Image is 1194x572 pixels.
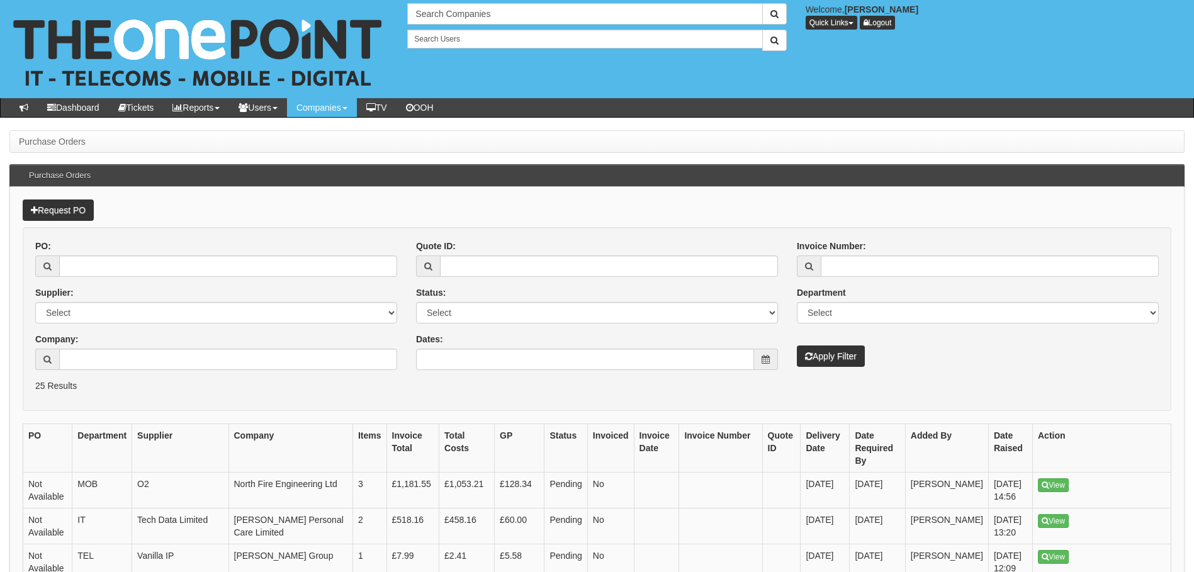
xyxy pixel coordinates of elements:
[797,240,866,252] label: Invoice Number:
[23,424,72,473] th: PO
[801,508,850,544] td: [DATE]
[357,98,397,117] a: TV
[72,473,132,508] td: MOB
[905,424,988,473] th: Added By
[439,424,495,473] th: Total Costs
[228,424,352,473] th: Company
[762,424,801,473] th: Quote ID
[229,98,287,117] a: Users
[587,473,634,508] td: No
[850,508,905,544] td: [DATE]
[163,98,229,117] a: Reports
[796,3,1194,30] div: Welcome,
[35,286,74,299] label: Supplier:
[797,345,865,367] button: Apply Filter
[587,508,634,544] td: No
[228,508,352,544] td: [PERSON_NAME] Personal Care Limited
[386,424,439,473] th: Invoice Total
[132,424,228,473] th: Supplier
[386,508,439,544] td: £518.16
[407,3,762,25] input: Search Companies
[352,424,386,473] th: Items
[386,473,439,508] td: £1,181.55
[1038,514,1069,528] a: View
[544,424,587,473] th: Status
[72,424,132,473] th: Department
[850,473,905,508] td: [DATE]
[587,424,634,473] th: Invoiced
[416,333,443,345] label: Dates:
[801,424,850,473] th: Delivery Date
[860,16,896,30] a: Logout
[850,424,905,473] th: Date Required By
[905,473,988,508] td: [PERSON_NAME]
[72,508,132,544] td: IT
[407,30,762,48] input: Search Users
[23,508,72,544] td: Not Available
[905,508,988,544] td: [PERSON_NAME]
[495,473,544,508] td: £128.34
[35,379,1159,392] p: 25 Results
[38,98,109,117] a: Dashboard
[1033,424,1171,473] th: Action
[228,473,352,508] td: North Fire Engineering Ltd
[132,473,228,508] td: O2
[544,473,587,508] td: Pending
[845,4,918,14] b: [PERSON_NAME]
[439,473,495,508] td: £1,053.21
[439,508,495,544] td: £458.16
[109,98,164,117] a: Tickets
[1038,478,1069,492] a: View
[416,240,456,252] label: Quote ID:
[287,98,357,117] a: Companies
[988,473,1032,508] td: [DATE] 14:56
[988,508,1032,544] td: [DATE] 13:20
[797,286,846,299] label: Department
[132,508,228,544] td: Tech Data Limited
[23,473,72,508] td: Not Available
[634,424,679,473] th: Invoice Date
[495,424,544,473] th: GP
[352,473,386,508] td: 3
[23,199,94,221] a: Request PO
[544,508,587,544] td: Pending
[19,135,86,148] li: Purchase Orders
[35,333,78,345] label: Company:
[397,98,443,117] a: OOH
[801,473,850,508] td: [DATE]
[495,508,544,544] td: £60.00
[23,165,97,186] h3: Purchase Orders
[35,240,51,252] label: PO:
[679,424,762,473] th: Invoice Number
[352,508,386,544] td: 2
[988,424,1032,473] th: Date Raised
[806,16,857,30] button: Quick Links
[1038,550,1069,564] a: View
[416,286,446,299] label: Status:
